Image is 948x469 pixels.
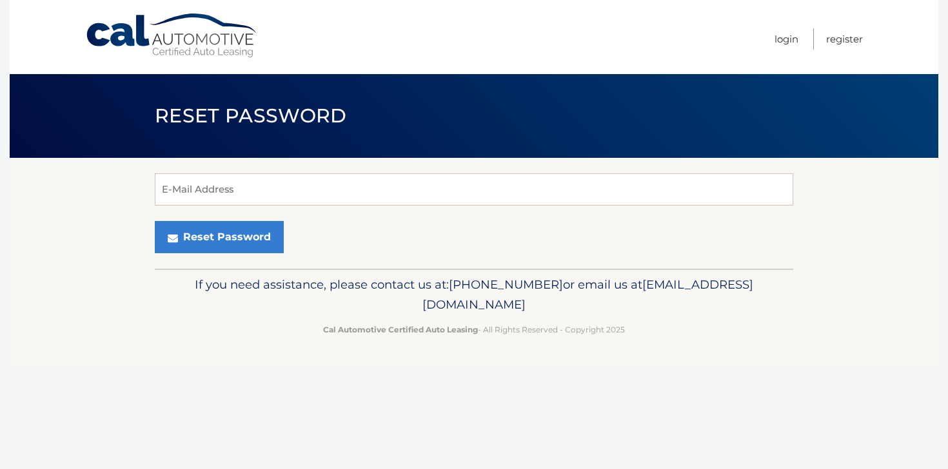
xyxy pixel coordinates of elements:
span: [PHONE_NUMBER] [449,277,563,292]
button: Reset Password [155,221,284,253]
a: Login [775,28,798,50]
a: Cal Automotive [85,13,259,59]
p: - All Rights Reserved - Copyright 2025 [163,323,785,336]
strong: Cal Automotive Certified Auto Leasing [323,325,478,334]
p: If you need assistance, please contact us at: or email us at [163,274,785,316]
input: E-Mail Address [155,173,793,206]
span: Reset Password [155,104,346,128]
a: Register [826,28,863,50]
